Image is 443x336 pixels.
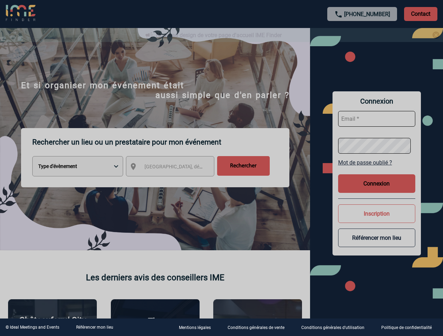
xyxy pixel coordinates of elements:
[228,325,284,330] p: Conditions générales de vente
[381,325,432,330] p: Politique de confidentialité
[376,324,443,331] a: Politique de confidentialité
[6,325,59,330] div: © Ideal Meetings and Events
[76,325,113,330] a: Référencer mon lieu
[301,325,364,330] p: Conditions générales d'utilisation
[222,324,296,331] a: Conditions générales de vente
[296,324,376,331] a: Conditions générales d'utilisation
[179,325,211,330] p: Mentions légales
[173,324,222,331] a: Mentions légales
